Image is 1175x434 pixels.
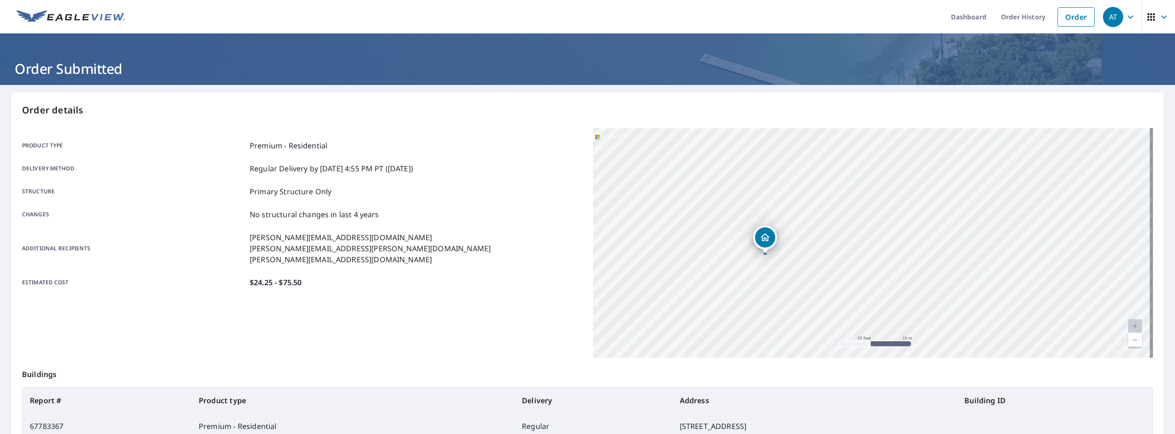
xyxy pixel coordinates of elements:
[672,388,957,413] th: Address
[22,103,1153,117] p: Order details
[250,232,491,243] p: [PERSON_NAME][EMAIL_ADDRESS][DOMAIN_NAME]
[957,388,1153,413] th: Building ID
[22,358,1153,387] p: Buildings
[191,388,515,413] th: Product type
[22,186,246,197] p: Structure
[753,225,777,254] div: Dropped pin, building 1, Residential property, 3133 Explorer Rd SW Carrollton, OH 44615
[250,140,327,151] p: Premium - Residential
[22,163,246,174] p: Delivery method
[22,232,246,265] p: Additional recipients
[1057,7,1095,27] a: Order
[250,186,331,197] p: Primary Structure Only
[1103,7,1123,27] div: AT
[250,163,413,174] p: Regular Delivery by [DATE] 4:55 PM PT ([DATE])
[17,10,125,24] img: EV Logo
[11,59,1164,78] h1: Order Submitted
[515,388,672,413] th: Delivery
[250,277,302,288] p: $24.25 - $75.50
[250,209,379,220] p: No structural changes in last 4 years
[22,140,246,151] p: Product type
[22,209,246,220] p: Changes
[1128,319,1142,333] a: Current Level 20, Zoom In Disabled
[250,243,491,254] p: [PERSON_NAME][EMAIL_ADDRESS][PERSON_NAME][DOMAIN_NAME]
[1128,333,1142,347] a: Current Level 20, Zoom Out
[22,277,246,288] p: Estimated cost
[250,254,491,265] p: [PERSON_NAME][EMAIL_ADDRESS][DOMAIN_NAME]
[22,388,191,413] th: Report #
